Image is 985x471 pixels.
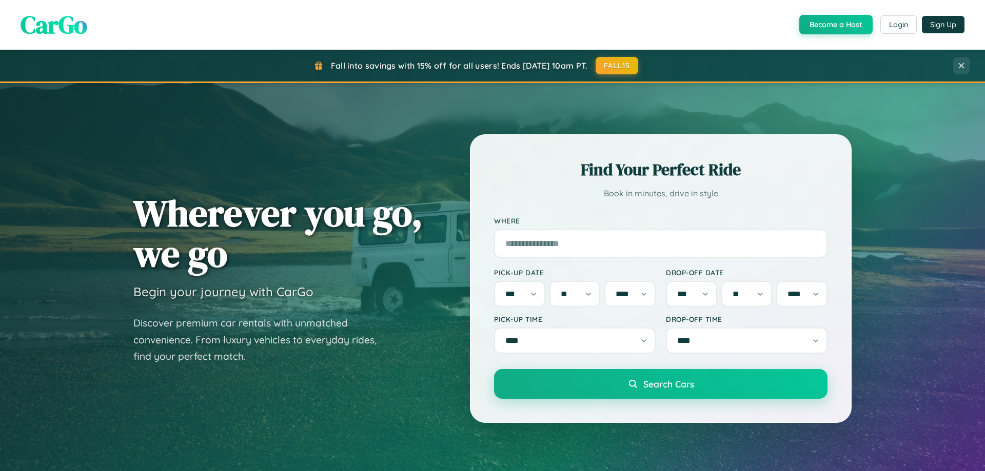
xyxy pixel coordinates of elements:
p: Book in minutes, drive in style [494,186,828,201]
label: Drop-off Date [666,268,828,277]
h1: Wherever you go, we go [133,193,423,274]
h3: Begin your journey with CarGo [133,284,313,299]
button: FALL15 [596,57,639,74]
label: Drop-off Time [666,315,828,323]
button: Search Cars [494,369,828,399]
label: Pick-up Date [494,268,656,277]
p: Discover premium car rentals with unmatched convenience. From luxury vehicles to everyday rides, ... [133,315,390,365]
span: Fall into savings with 15% off for all users! Ends [DATE] 10am PT. [331,60,588,71]
button: Sign Up [922,16,964,33]
h2: Find Your Perfect Ride [494,158,828,181]
button: Login [880,15,917,34]
label: Where [494,216,828,225]
span: Search Cars [643,378,694,390]
span: CarGo [21,8,87,42]
button: Become a Host [799,15,873,34]
label: Pick-up Time [494,315,656,323]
